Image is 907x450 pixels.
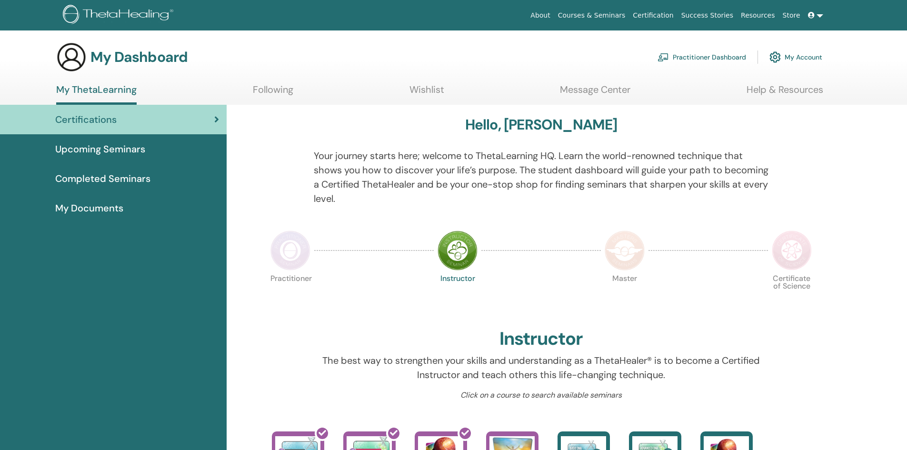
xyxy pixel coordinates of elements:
[560,84,630,102] a: Message Center
[314,353,768,382] p: The best way to strengthen your skills and understanding as a ThetaHealer® is to become a Certifi...
[772,230,812,270] img: Certificate of Science
[55,142,145,156] span: Upcoming Seminars
[747,84,823,102] a: Help & Resources
[605,275,645,315] p: Master
[56,84,137,105] a: My ThetaLearning
[769,47,822,68] a: My Account
[658,53,669,61] img: chalkboard-teacher.svg
[55,112,117,127] span: Certifications
[56,42,87,72] img: generic-user-icon.jpg
[678,7,737,24] a: Success Stories
[90,49,188,66] h3: My Dashboard
[55,171,150,186] span: Completed Seminars
[772,275,812,315] p: Certificate of Science
[63,5,177,26] img: logo.png
[270,230,310,270] img: Practitioner
[737,7,779,24] a: Resources
[779,7,804,24] a: Store
[527,7,554,24] a: About
[253,84,293,102] a: Following
[409,84,444,102] a: Wishlist
[55,201,123,215] span: My Documents
[438,275,478,315] p: Instructor
[314,390,768,401] p: Click on a course to search available seminars
[465,116,618,133] h3: Hello, [PERSON_NAME]
[270,275,310,315] p: Practitioner
[314,149,768,206] p: Your journey starts here; welcome to ThetaLearning HQ. Learn the world-renowned technique that sh...
[499,328,583,350] h2: Instructor
[769,49,781,65] img: cog.svg
[605,230,645,270] img: Master
[658,47,746,68] a: Practitioner Dashboard
[629,7,677,24] a: Certification
[438,230,478,270] img: Instructor
[554,7,629,24] a: Courses & Seminars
